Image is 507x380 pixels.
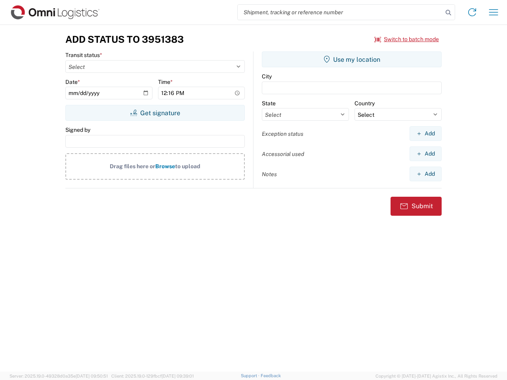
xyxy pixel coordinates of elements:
[65,34,184,45] h3: Add Status to 3951383
[410,126,442,141] button: Add
[76,374,108,378] span: [DATE] 09:50:51
[262,150,304,158] label: Accessorial used
[65,78,80,85] label: Date
[238,5,443,20] input: Shipment, tracking or reference number
[158,78,173,85] label: Time
[410,146,442,161] button: Add
[375,372,497,380] span: Copyright © [DATE]-[DATE] Agistix Inc., All Rights Reserved
[162,374,194,378] span: [DATE] 09:39:01
[355,100,375,107] label: Country
[262,100,276,107] label: State
[391,197,442,216] button: Submit
[261,373,281,378] a: Feedback
[10,374,108,378] span: Server: 2025.19.0-49328d0a35e
[374,33,439,46] button: Switch to batch mode
[262,130,303,137] label: Exception status
[155,163,175,169] span: Browse
[65,51,102,59] label: Transit status
[111,374,194,378] span: Client: 2025.19.0-129fbcf
[262,51,442,67] button: Use my location
[241,373,261,378] a: Support
[65,105,245,121] button: Get signature
[262,73,272,80] label: City
[175,163,200,169] span: to upload
[410,167,442,181] button: Add
[262,171,277,178] label: Notes
[65,126,90,133] label: Signed by
[110,163,155,169] span: Drag files here or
